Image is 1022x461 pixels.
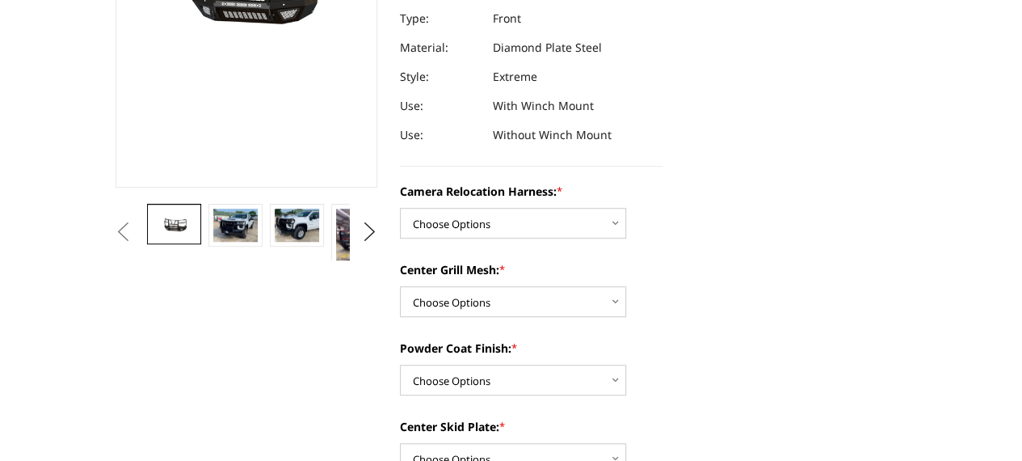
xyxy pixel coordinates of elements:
[336,209,380,286] img: 2024-2025 Chevrolet 2500-3500 - T2 Series - Extreme Front Bumper (receiver or winch)
[152,214,196,234] img: 2024-2025 Chevrolet 2500-3500 - T2 Series - Extreme Front Bumper (receiver or winch)
[400,340,662,357] label: Powder Coat Finish:
[493,62,537,91] dd: Extreme
[111,220,136,244] button: Previous
[400,183,662,200] label: Camera Relocation Harness:
[493,121,612,150] dd: Without Winch Mount
[400,33,481,62] dt: Material:
[400,261,662,278] label: Center Grill Mesh:
[493,91,594,121] dd: With Winch Mount
[400,4,481,33] dt: Type:
[400,62,481,91] dt: Style:
[357,220,381,244] button: Next
[400,91,481,121] dt: Use:
[493,33,602,62] dd: Diamond Plate Steel
[275,209,318,242] img: 2024-2025 Chevrolet 2500-3500 - T2 Series - Extreme Front Bumper (receiver or winch)
[493,4,521,33] dd: Front
[213,209,257,242] img: 2024-2025 Chevrolet 2500-3500 - T2 Series - Extreme Front Bumper (receiver or winch)
[400,418,662,435] label: Center Skid Plate:
[400,121,481,150] dt: Use:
